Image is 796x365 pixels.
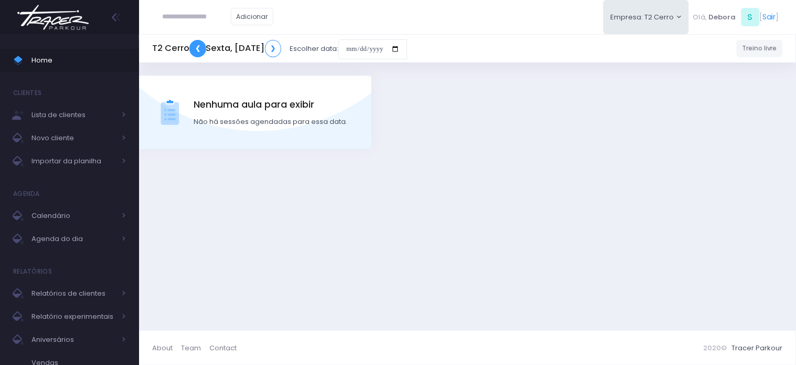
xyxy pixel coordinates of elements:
h4: Agenda [13,183,40,204]
a: Treino livre [737,40,783,57]
span: Calendário [31,209,115,223]
span: Lista de clientes [31,108,115,122]
h4: Clientes [13,82,41,103]
div: Não há sessões agendadas para essa data. [194,117,348,127]
span: Importar da planilha [31,154,115,168]
a: Tracer Parkour [732,343,783,353]
span: Aniversários [31,333,115,347]
span: Home [31,54,126,67]
a: Team [181,338,209,358]
span: Nenhuma aula para exibir [194,98,348,111]
h4: Relatórios [13,261,52,282]
div: [ ] [689,5,783,29]
div: Escolher data: [152,37,407,61]
a: About [152,338,181,358]
a: ❮ [189,40,206,57]
span: 2020© [704,343,727,353]
h5: T2 Cerro Sexta, [DATE] [152,40,281,57]
span: Novo cliente [31,131,115,145]
span: Olá, [693,12,707,23]
span: Debora [709,12,736,23]
a: ❯ [265,40,282,57]
a: Contact [210,338,237,358]
span: Relatório experimentais [31,310,115,324]
span: Agenda do dia [31,232,115,246]
a: Adicionar [231,8,274,25]
span: S [741,8,760,26]
span: Relatórios de clientes [31,287,115,300]
a: Sair [763,12,776,23]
